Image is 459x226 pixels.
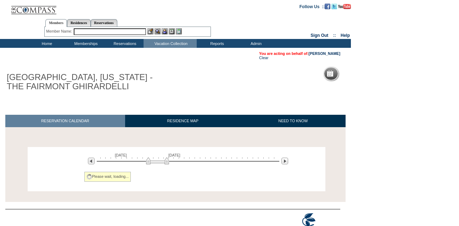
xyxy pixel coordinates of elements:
[310,33,328,38] a: Sign Out
[155,28,161,34] img: View
[5,115,125,127] a: RESERVATION CALENDAR
[240,115,346,127] a: NEED TO KNOW
[338,4,351,9] img: Subscribe to our YouTube Channel
[144,39,197,48] td: Vacation Collection
[91,19,117,27] a: Reservations
[5,71,164,93] h1: [GEOGRAPHIC_DATA], [US_STATE] - THE FAIRMONT GHIRARDELLI
[27,39,66,48] td: Home
[300,4,325,9] td: Follow Us ::
[88,158,95,164] img: Previous
[162,28,168,34] img: Impersonate
[168,153,180,157] span: [DATE]
[338,4,351,8] a: Subscribe to our YouTube Channel
[325,4,330,9] img: Become our fan on Facebook
[66,39,105,48] td: Memberships
[236,39,275,48] td: Admin
[341,33,350,38] a: Help
[333,33,336,38] span: ::
[45,19,67,27] a: Members
[169,28,175,34] img: Reservations
[84,172,131,182] div: Please wait, loading...
[281,158,288,164] img: Next
[86,174,92,180] img: spinner2.gif
[105,39,144,48] td: Reservations
[115,153,127,157] span: [DATE]
[259,51,340,56] span: You are acting on behalf of:
[331,4,337,8] a: Follow us on Twitter
[325,4,330,8] a: Become our fan on Facebook
[259,56,268,60] a: Clear
[176,28,182,34] img: b_calculator.gif
[125,115,241,127] a: RESIDENCE MAP
[147,28,153,34] img: b_edit.gif
[46,28,73,34] div: Member Name:
[67,19,91,27] a: Residences
[197,39,236,48] td: Reports
[331,4,337,9] img: Follow us on Twitter
[309,51,340,56] a: [PERSON_NAME]
[336,72,390,76] h5: Reservation Calendar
